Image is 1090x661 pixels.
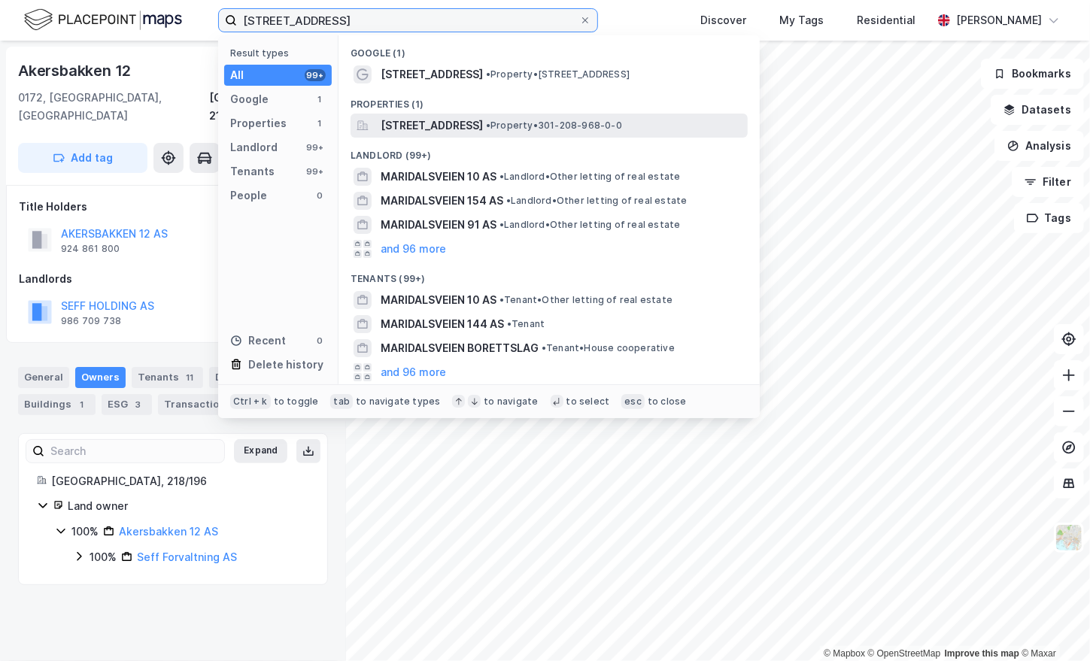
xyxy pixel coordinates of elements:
span: Landlord • Other letting of real estate [499,219,681,231]
span: • [499,294,504,305]
div: 100% [71,523,99,541]
div: Datasets [209,367,285,388]
div: Properties [230,114,287,132]
span: Property • 301-208-968-0-0 [486,120,622,132]
div: General [18,367,69,388]
div: My Tags [779,11,824,29]
div: Tenants [132,367,203,388]
div: to select [566,396,610,408]
span: Property • [STREET_ADDRESS] [486,68,630,80]
div: Tenants (99+) [339,261,760,288]
div: All [230,66,244,84]
div: ESG [102,394,152,415]
div: to navigate types [356,396,440,408]
div: [GEOGRAPHIC_DATA], 218/196 [51,472,309,490]
img: logo.f888ab2527a4732fd821a326f86c7f29.svg [24,7,182,33]
div: Google [230,90,269,108]
div: 100% [90,548,117,566]
div: Transactions [158,394,255,415]
span: MARIDALSVEIEN 144 AS [381,315,504,333]
div: Title Holders [19,198,327,216]
div: Buildings [18,394,96,415]
span: MARIDALSVEIEN BORETTSLAG [381,339,539,357]
div: to close [648,396,687,408]
div: 1 [314,93,326,105]
div: Residential [857,11,915,29]
a: Akersbakken 12 AS [119,525,218,538]
div: 3 [131,397,146,412]
div: [GEOGRAPHIC_DATA], 218/196 [209,89,328,125]
div: to toggle [274,396,319,408]
div: 1 [74,397,90,412]
a: Mapbox [824,648,865,659]
div: 1 [314,117,326,129]
button: Datasets [991,95,1084,125]
span: MARIDALSVEIEN 10 AS [381,291,496,309]
div: Google (1) [339,35,760,62]
span: [STREET_ADDRESS] [381,117,483,135]
span: MARIDALSVEIEN 154 AS [381,192,503,210]
div: to navigate [484,396,538,408]
span: Tenant • House cooperative [542,342,675,354]
span: MARIDALSVEIEN 91 AS [381,216,496,234]
span: Landlord • Other letting of real estate [506,195,688,207]
span: MARIDALSVEIEN 10 AS [381,168,496,186]
div: 924 861 800 [61,243,120,255]
div: Chatt-widget [1015,589,1090,661]
div: Akersbakken 12 [18,59,134,83]
button: Filter [1012,167,1084,197]
div: Result types [230,47,332,59]
div: Owners [75,367,126,388]
button: Analysis [994,131,1084,161]
span: [STREET_ADDRESS] [381,65,483,83]
div: Landlord [230,138,278,156]
iframe: Chat Widget [1015,589,1090,661]
div: [PERSON_NAME] [956,11,1042,29]
a: Improve this map [945,648,1019,659]
div: Delete history [248,356,323,374]
span: • [499,219,504,230]
div: Properties (1) [339,86,760,114]
button: Add tag [18,143,147,173]
span: • [506,195,511,206]
div: Ctrl + k [230,394,271,409]
div: Tenants [230,162,275,180]
button: and 96 more [381,363,446,381]
div: Recent [230,332,286,350]
div: 99+ [305,69,326,81]
div: Land owner [68,497,309,515]
span: • [507,318,512,329]
input: Search by address, cadastre, landlords, tenants or people [237,9,579,32]
div: 0172, [GEOGRAPHIC_DATA], [GEOGRAPHIC_DATA] [18,89,209,125]
div: Landlords [19,270,327,288]
button: Tags [1014,203,1084,233]
span: • [486,120,490,131]
span: Landlord • Other letting of real estate [499,171,681,183]
span: Tenant • Other letting of real estate [499,294,673,306]
span: • [499,171,504,182]
div: tab [330,394,353,409]
span: • [486,68,490,80]
div: 0 [314,335,326,347]
div: Landlord (99+) [339,138,760,165]
img: Z [1055,523,1083,552]
span: Tenant [507,318,545,330]
div: 11 [182,370,197,385]
button: Expand [234,439,287,463]
div: esc [621,394,645,409]
div: 99+ [305,141,326,153]
button: Bookmarks [981,59,1084,89]
div: 986 709 738 [61,315,121,327]
div: Discover [700,11,746,29]
span: • [542,342,546,353]
a: OpenStreetMap [868,648,941,659]
div: 0 [314,190,326,202]
button: and 96 more [381,240,446,258]
div: 99+ [305,165,326,177]
input: Search [44,440,224,462]
a: Seff Forvaltning AS [137,550,237,563]
div: People [230,186,267,205]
